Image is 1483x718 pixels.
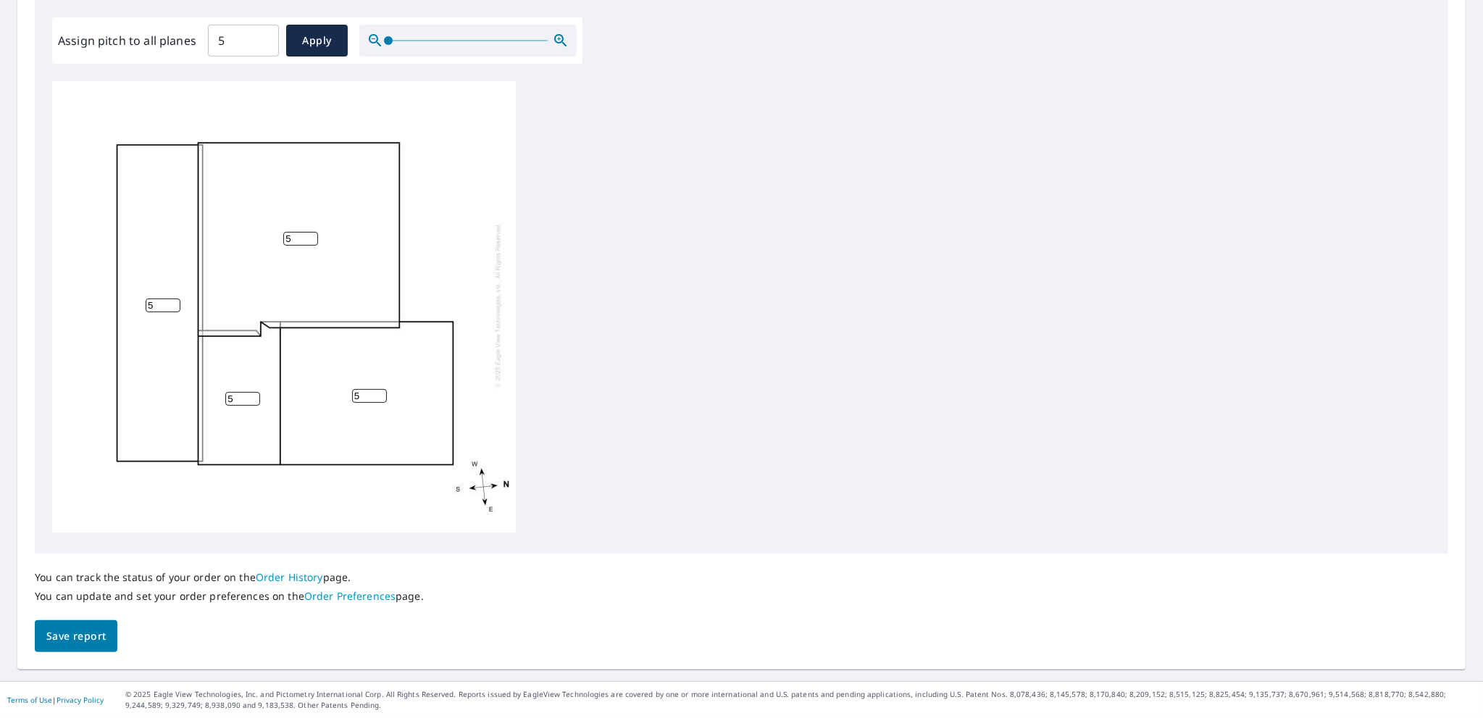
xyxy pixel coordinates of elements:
[46,627,106,646] span: Save report
[35,590,424,603] p: You can update and set your order preferences on the page.
[58,32,196,49] label: Assign pitch to all planes
[35,571,424,584] p: You can track the status of your order on the page.
[298,32,336,50] span: Apply
[7,695,52,705] a: Terms of Use
[125,689,1476,711] p: © 2025 Eagle View Technologies, Inc. and Pictometry International Corp. All Rights Reserved. Repo...
[304,589,396,603] a: Order Preferences
[208,20,279,61] input: 00.0
[286,25,348,57] button: Apply
[7,696,104,704] p: |
[256,570,323,584] a: Order History
[35,620,117,653] button: Save report
[57,695,104,705] a: Privacy Policy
